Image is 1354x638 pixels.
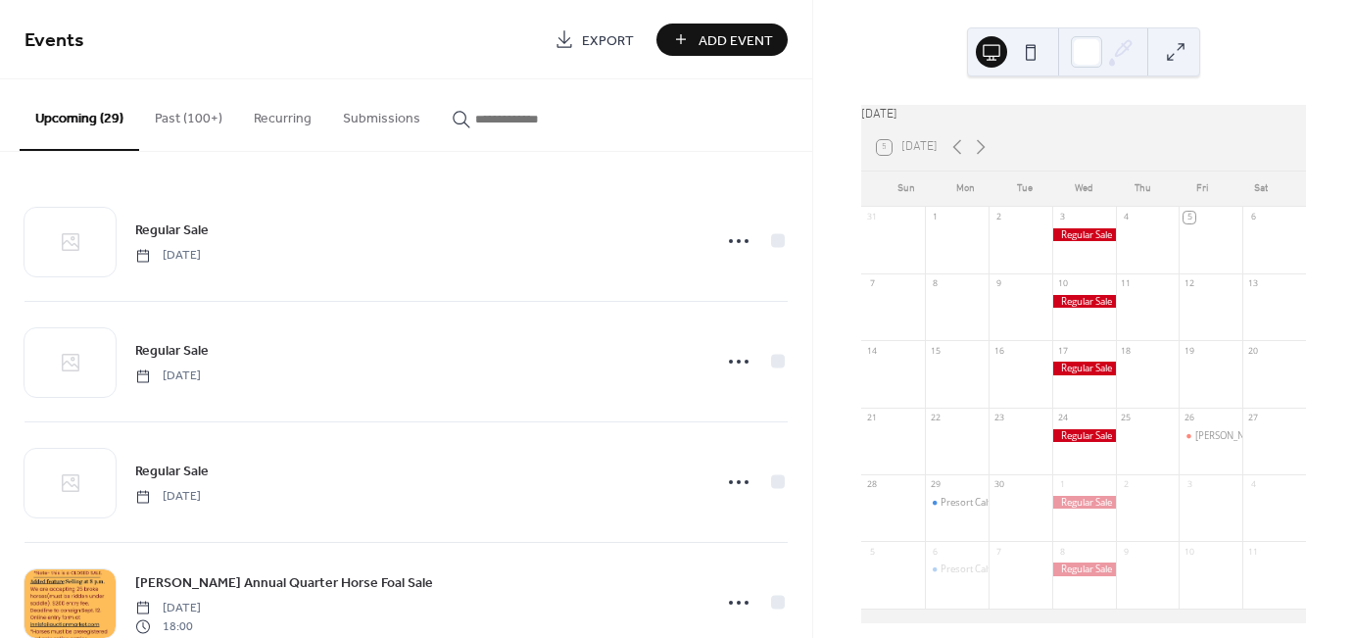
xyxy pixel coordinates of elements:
button: Submissions [327,79,436,149]
div: 7 [993,546,1005,558]
span: Regular Sale [135,221,209,241]
div: 2 [993,212,1005,223]
div: 25 [1120,412,1132,423]
div: 6 [1247,212,1259,223]
div: 11 [1247,546,1259,558]
div: 13 [1247,278,1259,290]
span: 18:00 [135,617,201,635]
div: Presort Calf Sale [941,496,1009,509]
a: Regular Sale [135,339,209,362]
div: Sat [1232,172,1290,207]
div: 5 [1184,212,1195,223]
span: [DATE] [135,600,201,617]
div: 16 [993,345,1005,357]
div: Presort Calf Sale [941,563,1009,575]
div: 4 [1247,479,1259,491]
a: Regular Sale [135,460,209,482]
button: Add Event [656,24,788,56]
div: 9 [1120,546,1132,558]
div: [DATE] [861,105,1306,123]
div: 19 [1184,345,1195,357]
div: 1 [930,212,942,223]
span: Regular Sale [135,341,209,362]
span: [PERSON_NAME] Annual Quarter Horse Foal Sale [135,573,433,594]
div: Tue [995,172,1054,207]
div: 2 [1120,479,1132,491]
div: 21 [866,412,878,423]
div: Wed [1054,172,1113,207]
div: 3 [1056,212,1068,223]
div: 24 [1056,412,1068,423]
div: 7 [866,278,878,290]
div: 18 [1120,345,1132,357]
div: Regular Sale [1052,429,1116,442]
span: [DATE] [135,488,201,506]
div: Presort Calf Sale [925,496,989,509]
div: 10 [1056,278,1068,290]
span: [DATE] [135,368,201,385]
a: Export [540,24,649,56]
div: Sun [877,172,936,207]
div: 9 [993,278,1005,290]
div: Dwight Ungstad's Annual Quarter Horse Foal Sale [1179,429,1242,442]
div: 11 [1120,278,1132,290]
div: Regular Sale [1052,563,1116,575]
button: Upcoming (29) [20,79,139,151]
div: 27 [1247,412,1259,423]
div: Regular Sale [1052,228,1116,241]
div: 4 [1120,212,1132,223]
div: 10 [1184,546,1195,558]
div: Thu [1113,172,1172,207]
div: 14 [866,345,878,357]
div: 8 [930,278,942,290]
div: 20 [1247,345,1259,357]
div: 23 [993,412,1005,423]
div: 5 [866,546,878,558]
div: Mon [936,172,994,207]
button: Recurring [238,79,327,149]
div: 12 [1184,278,1195,290]
div: Fri [1172,172,1231,207]
div: 3 [1184,479,1195,491]
div: 22 [930,412,942,423]
div: Regular Sale [1052,496,1116,509]
a: [PERSON_NAME] Annual Quarter Horse Foal Sale [135,571,433,594]
div: 8 [1056,546,1068,558]
div: 1 [1056,479,1068,491]
a: Regular Sale [135,219,209,241]
div: 30 [993,479,1005,491]
span: Export [582,30,634,51]
button: Past (100+) [139,79,238,149]
span: Events [24,22,84,60]
div: 31 [866,212,878,223]
div: 26 [1184,412,1195,423]
div: 15 [930,345,942,357]
div: 6 [930,546,942,558]
div: Regular Sale [1052,362,1116,374]
div: Presort Calf Sale [925,563,989,575]
div: Regular Sale [1052,295,1116,308]
span: Add Event [699,30,773,51]
span: Regular Sale [135,462,209,482]
div: 17 [1056,345,1068,357]
div: 28 [866,479,878,491]
div: 29 [930,479,942,491]
span: [DATE] [135,247,201,265]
